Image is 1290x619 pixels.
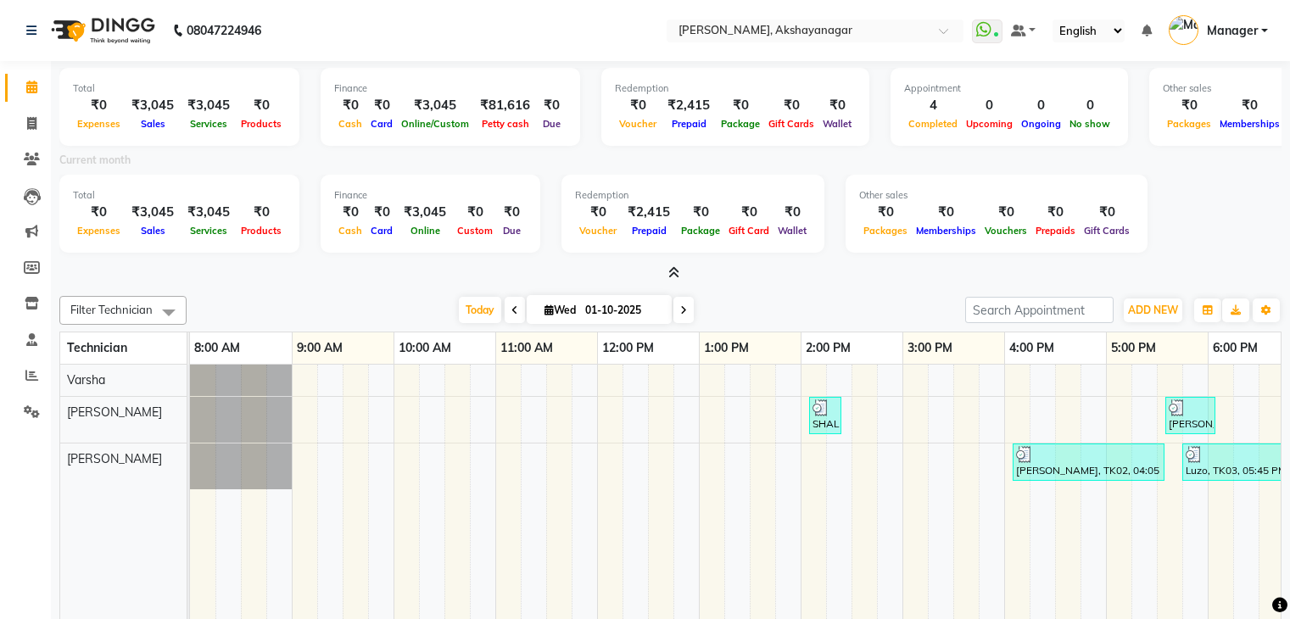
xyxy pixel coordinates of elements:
input: 2025-10-01 [580,298,665,323]
span: Today [459,297,501,323]
img: logo [43,7,159,54]
img: Manager [1169,15,1198,45]
span: Sales [137,225,170,237]
button: ADD NEW [1124,298,1182,322]
span: Voucher [575,225,621,237]
div: ₹0 [912,203,980,222]
span: Voucher [615,118,661,130]
a: 3:00 PM [903,336,957,360]
span: Card [366,225,397,237]
span: Gift Cards [1080,225,1134,237]
div: ₹2,415 [661,96,717,115]
span: Services [186,118,232,130]
span: Cash [334,118,366,130]
a: 10:00 AM [394,336,455,360]
div: ₹0 [237,96,286,115]
div: ₹3,045 [397,203,453,222]
div: ₹0 [73,203,125,222]
div: ₹0 [497,203,527,222]
span: Filter Technician [70,303,153,316]
span: Services [186,225,232,237]
div: 0 [962,96,1017,115]
span: Online [406,225,444,237]
span: Due [539,118,565,130]
span: ADD NEW [1128,304,1178,316]
b: 08047224946 [187,7,261,54]
input: Search Appointment [965,297,1114,323]
div: ₹0 [237,203,286,222]
div: ₹0 [73,96,125,115]
span: Cash [334,225,366,237]
div: ₹0 [764,96,818,115]
span: Package [677,225,724,237]
a: 11:00 AM [496,336,557,360]
div: ₹0 [366,203,397,222]
a: 8:00 AM [190,336,244,360]
div: ₹2,415 [621,203,677,222]
a: 4:00 PM [1005,336,1058,360]
div: ₹0 [980,203,1031,222]
div: ₹0 [1163,96,1215,115]
span: Wallet [818,118,856,130]
span: [PERSON_NAME] [67,451,162,466]
span: Ongoing [1017,118,1065,130]
div: SHALINE, TK01, 02:05 PM-02:25 PM, Restoration Removal of Nail Paint-Toes [811,399,840,432]
span: Petty cash [477,118,533,130]
div: ₹0 [366,96,397,115]
span: Manager [1207,22,1258,40]
div: 0 [1017,96,1065,115]
a: 1:00 PM [700,336,753,360]
div: 4 [904,96,962,115]
span: Memberships [1215,118,1284,130]
span: Expenses [73,225,125,237]
span: Memberships [912,225,980,237]
span: Custom [453,225,497,237]
span: Prepaid [628,225,671,237]
div: ₹81,616 [473,96,537,115]
span: Completed [904,118,962,130]
div: ₹0 [1031,203,1080,222]
div: ₹0 [575,203,621,222]
span: [PERSON_NAME] [67,404,162,420]
span: Upcoming [962,118,1017,130]
div: [PERSON_NAME], TK02, 04:05 PM-05:35 PM, Overlays Gel-Hand,Permanent Nail Paint Solid Color-Hand [1014,446,1163,478]
div: Redemption [615,81,856,96]
span: Card [366,118,397,130]
div: ₹3,045 [181,96,237,115]
div: ₹0 [334,96,366,115]
span: Expenses [73,118,125,130]
a: 9:00 AM [293,336,347,360]
div: ₹0 [334,203,366,222]
div: [PERSON_NAME], TK02, 05:35 PM-06:05 PM, Permanent Nail Paint Solid Color-Toes [1167,399,1214,432]
span: Packages [859,225,912,237]
div: ₹0 [453,203,497,222]
span: No show [1065,118,1114,130]
div: ₹0 [859,203,912,222]
span: Products [237,225,286,237]
div: 0 [1065,96,1114,115]
span: Prepaid [667,118,711,130]
span: Sales [137,118,170,130]
div: Redemption [575,188,811,203]
span: Gift Cards [764,118,818,130]
span: Products [237,118,286,130]
span: Prepaids [1031,225,1080,237]
span: Package [717,118,764,130]
a: 6:00 PM [1209,336,1262,360]
div: Other sales [859,188,1134,203]
div: Appointment [904,81,1114,96]
div: ₹0 [1080,203,1134,222]
div: ₹3,045 [397,96,473,115]
span: Online/Custom [397,118,473,130]
a: 5:00 PM [1107,336,1160,360]
div: ₹0 [717,96,764,115]
div: ₹3,045 [125,96,181,115]
span: Wed [540,304,580,316]
label: Current month [59,153,131,168]
span: Technician [67,340,127,355]
div: ₹0 [537,96,567,115]
div: ₹3,045 [181,203,237,222]
div: ₹0 [677,203,724,222]
div: Total [73,188,286,203]
div: ₹3,045 [125,203,181,222]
